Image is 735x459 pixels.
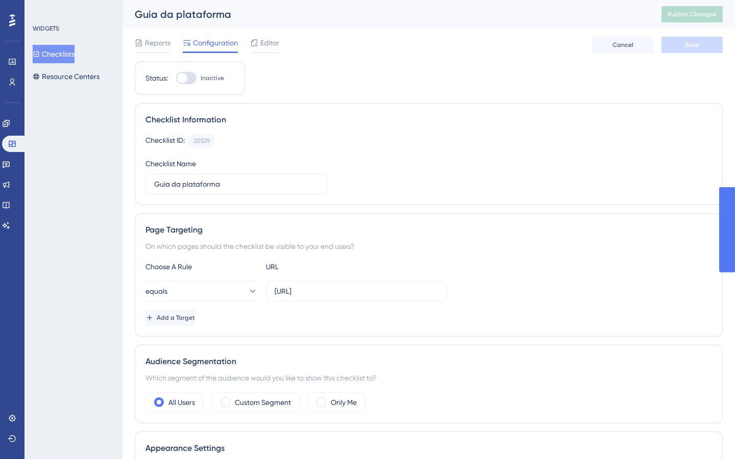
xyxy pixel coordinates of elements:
div: Which segment of the audience would you like to show this checklist to? [145,372,712,384]
button: equals [145,281,258,301]
span: Cancel [612,41,633,49]
span: Add a Target [157,314,195,322]
span: Editor [260,37,279,49]
div: Choose A Rule [145,261,258,273]
div: WIDGETS [33,24,59,33]
div: 20529 [193,137,210,145]
button: Resource Centers [33,67,100,86]
div: On which pages should the checklist be visible to your end users? [145,240,712,252]
button: Add a Target [145,310,195,326]
button: Save [661,37,723,53]
div: Page Targeting [145,224,712,236]
div: Checklist ID: [145,134,185,147]
span: Configuration [193,37,238,49]
div: Guia da plataforma [135,7,636,21]
label: Custom Segment [235,396,291,409]
iframe: UserGuiding AI Assistant Launcher [692,419,723,449]
div: Status: [145,72,168,84]
button: Publish Changes [661,6,723,22]
span: Publish Changes [668,10,717,18]
div: Checklist Name [145,158,196,170]
input: yourwebsite.com/path [275,286,439,297]
div: Checklist Information [145,114,712,126]
div: Audience Segmentation [145,355,712,368]
span: equals [145,285,167,297]
label: All Users [168,396,195,409]
span: Inactive [201,74,224,82]
span: Save [685,41,699,49]
input: Type your Checklist name [154,178,318,190]
button: Cancel [592,37,653,53]
div: URL [266,261,378,273]
div: Appearance Settings [145,442,712,454]
span: Reports [145,37,170,49]
label: Only Me [331,396,357,409]
button: Checklists [33,45,75,63]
